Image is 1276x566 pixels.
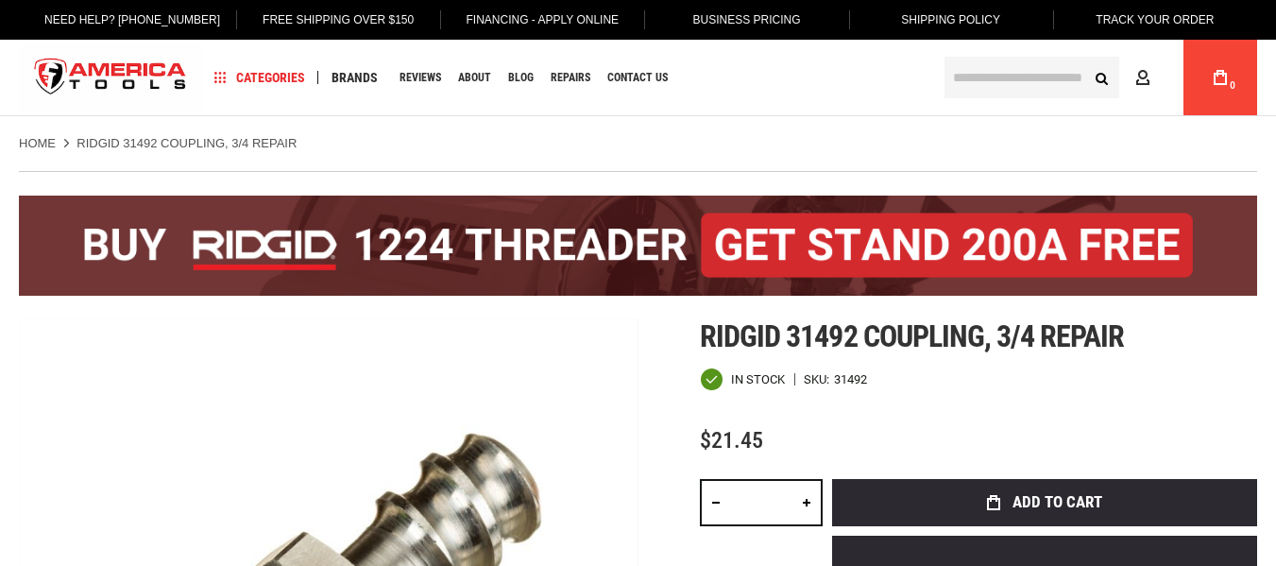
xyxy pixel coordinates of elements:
div: 31492 [834,373,867,386]
a: Brands [323,65,386,91]
strong: RIDGID 31492 COUPLING, 3/4 REPAIR [77,136,297,150]
a: Reviews [391,65,450,91]
span: Categories [214,71,305,84]
img: America Tools [19,43,202,113]
a: Blog [500,65,542,91]
span: $21.45 [700,427,763,454]
span: Brands [332,71,378,84]
span: Reviews [400,72,441,83]
button: Add to Cart [832,479,1257,526]
a: About [450,65,500,91]
a: Contact Us [599,65,676,91]
span: Blog [508,72,534,83]
button: Search [1083,60,1119,95]
strong: SKU [804,373,834,386]
span: 0 [1230,80,1235,91]
span: Repairs [551,72,590,83]
span: Ridgid 31492 coupling, 3/4 repair [700,318,1124,354]
a: Categories [206,65,314,91]
a: Repairs [542,65,599,91]
a: Home [19,135,56,152]
span: Contact Us [607,72,668,83]
a: 0 [1202,40,1238,115]
img: BOGO: Buy the RIDGID® 1224 Threader (26092), get the 92467 200A Stand FREE! [19,196,1257,296]
span: Shipping Policy [901,13,1000,26]
a: store logo [19,43,202,113]
span: Add to Cart [1012,494,1102,510]
span: In stock [731,373,785,386]
div: Availability [700,368,785,391]
span: About [458,72,491,83]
